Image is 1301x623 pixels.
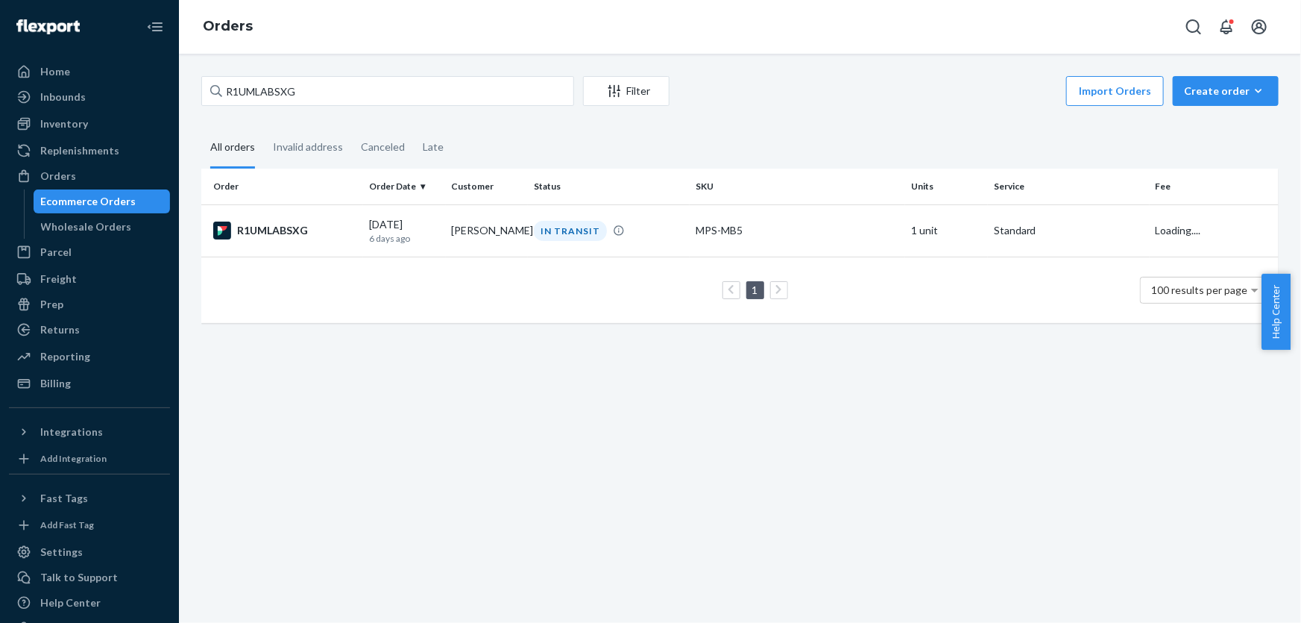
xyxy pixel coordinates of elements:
a: Freight [9,267,170,291]
a: Billing [9,372,170,395]
div: Add Integration [40,452,107,465]
button: Help Center [1261,274,1291,350]
p: Standard [994,223,1144,238]
th: Fee [1150,169,1279,204]
a: Replenishments [9,139,170,163]
div: IN TRANSIT [534,221,607,241]
button: Filter [583,76,670,106]
div: Invalid address [273,128,343,166]
div: Integrations [40,425,103,439]
th: Order Date [363,169,446,204]
a: Settings [9,540,170,564]
a: Inventory [9,112,170,136]
button: Open account menu [1244,12,1274,42]
a: Orders [9,164,170,188]
a: Home [9,60,170,84]
a: Help Center [9,591,170,615]
button: Close Navigation [140,12,170,42]
div: Inbounds [40,90,86,104]
div: Fast Tags [40,491,88,506]
th: Order [201,169,363,204]
div: Create order [1184,84,1267,98]
p: 6 days ago [369,232,440,245]
button: Fast Tags [9,486,170,510]
td: 1 unit [905,204,988,257]
a: Prep [9,292,170,316]
div: Late [423,128,444,166]
div: Prep [40,297,63,312]
div: Ecommerce Orders [41,194,136,209]
div: R1UMLABSXG [213,222,357,240]
a: Inbounds [9,85,170,109]
a: Talk to Support [9,566,170,589]
span: 100 results per page [1152,284,1248,296]
div: Add Fast Tag [40,519,94,531]
div: Wholesale Orders [41,219,132,234]
button: Create order [1173,76,1279,106]
a: Add Integration [9,450,170,468]
th: Status [528,169,690,204]
div: MPS-MB5 [696,223,899,238]
div: Billing [40,376,71,391]
th: Service [988,169,1150,204]
input: Search orders [201,76,574,106]
div: Returns [40,322,80,337]
a: Wholesale Orders [34,215,171,239]
a: Parcel [9,240,170,264]
td: [PERSON_NAME] [446,204,529,257]
div: Talk to Support [40,570,118,585]
td: Loading.... [1150,204,1279,257]
a: Ecommerce Orders [34,190,171,213]
a: Page 1 is your current page [749,284,761,296]
button: Integrations [9,420,170,444]
a: Returns [9,318,170,342]
div: Reporting [40,349,90,364]
a: Orders [203,18,253,34]
div: Help Center [40,595,101,610]
div: Home [40,64,70,79]
button: Import Orders [1066,76,1164,106]
img: Flexport logo [16,19,80,34]
button: Open notifications [1212,12,1241,42]
div: Orders [40,169,76,184]
div: Customer [452,180,523,192]
a: Add Fast Tag [9,516,170,534]
div: Filter [584,84,669,98]
div: Inventory [40,116,88,131]
th: SKU [690,169,905,204]
div: Canceled [361,128,405,166]
div: Settings [40,545,83,560]
a: Reporting [9,345,170,369]
div: [DATE] [369,217,440,245]
th: Units [905,169,988,204]
div: Parcel [40,245,72,260]
div: Freight [40,272,77,287]
button: Open Search Box [1179,12,1209,42]
div: All orders [210,128,255,169]
ol: breadcrumbs [191,5,265,48]
div: Replenishments [40,143,119,158]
